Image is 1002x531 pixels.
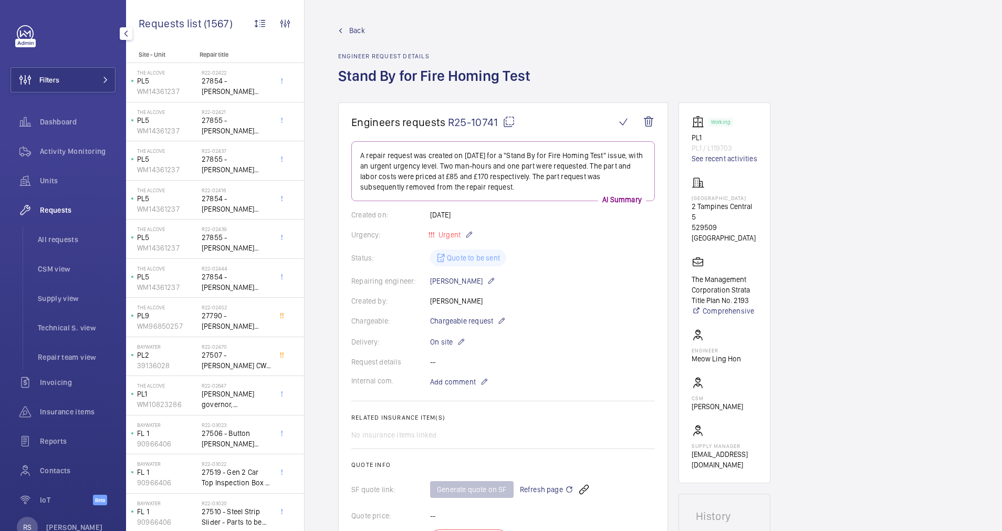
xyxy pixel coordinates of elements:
[137,115,197,126] p: PL5
[137,154,197,164] p: PL5
[692,353,741,364] p: Meow Ling Hon
[137,382,197,389] p: The Alcove
[137,232,197,243] p: PL5
[692,347,741,353] p: Engineer
[40,436,116,446] span: Reports
[202,500,271,506] h2: R22-03020
[692,306,757,316] a: Comprehensive
[137,439,197,449] p: 90966406
[39,75,59,85] span: Filters
[137,422,197,428] p: Baywater
[202,148,271,154] h2: R22-02437
[11,67,116,92] button: Filters
[137,76,197,86] p: PL5
[692,195,757,201] p: [GEOGRAPHIC_DATA]
[692,443,757,449] p: Supply manager
[430,316,493,326] span: Chargeable request
[137,226,197,232] p: The Alcove
[137,126,197,136] p: WM14361237
[40,146,116,157] span: Activity Monitoring
[137,304,197,310] p: The Alcove
[137,148,197,154] p: The Alcove
[137,343,197,350] p: Baywater
[40,495,93,505] span: IoT
[137,204,197,214] p: WM14361237
[448,116,515,129] span: R25-10741
[338,53,537,60] h2: Engineer request details
[38,322,116,333] span: Technical S. view
[696,511,753,522] h1: History
[137,399,197,410] p: WM10823286
[430,336,465,348] p: On site
[202,304,271,310] h2: R22-02452
[40,117,116,127] span: Dashboard
[202,193,271,214] span: 27854 - [PERSON_NAME] Elevator Governor Switch TAA177AH1 -
[40,377,116,388] span: Invoicing
[338,66,537,102] h1: Stand By for Fire Homing Test
[202,382,271,389] h2: R22-02647
[202,310,271,331] span: 27790 - [PERSON_NAME] governor TAB20602A208 - Replace governor
[202,115,271,136] span: 27855 - [PERSON_NAME] Elevator Governor Switch TAA177AH2 -
[137,86,197,97] p: WM14361237
[202,506,271,527] span: 27510 - Steel Strip Slider - Parts to be keep at jobsite
[202,272,271,293] span: 27854 - [PERSON_NAME] Elevator Governor Switch TAA177AH1 -
[202,422,271,428] h2: R22-03023
[349,25,365,36] span: Back
[692,274,757,306] p: The Management Corporation Strata Title Plan No. 2193
[137,467,197,477] p: FL 1
[38,293,116,304] span: Supply view
[137,506,197,517] p: FL 1
[360,150,646,192] p: A repair request was created on [DATE] for a "Stand By for Fire Homing Test" issue, with an urgen...
[351,116,446,129] span: Engineers requests
[137,517,197,527] p: 90966406
[202,461,271,467] h2: R22-03022
[692,395,743,401] p: CSM
[202,232,271,253] span: 27855 - [PERSON_NAME] Elevator Governor Switch TAA177AH2 -
[692,143,757,153] p: PL1 / L119703
[692,116,708,128] img: elevator.svg
[202,187,271,193] h2: R22-02416
[137,272,197,282] p: PL5
[436,231,461,239] span: Urgent
[692,222,757,243] p: 529509 [GEOGRAPHIC_DATA]
[137,109,197,115] p: The Alcove
[430,377,476,387] span: Add comment
[200,51,269,58] p: Repair title
[137,265,197,272] p: The Alcove
[202,265,271,272] h2: R22-02444
[40,465,116,476] span: Contacts
[520,483,573,496] span: Refresh page
[202,428,271,449] span: 27506 - Button [PERSON_NAME] FAA25090A121 - Parts to be keep at jobsite
[692,201,757,222] p: 2 Tampines Central 5
[202,467,271,488] span: 27519 - Gen 2 Car Top Inspection Box - Parts to be keep at jobsite
[351,461,655,468] h2: Quote info
[692,401,743,412] p: [PERSON_NAME]
[202,389,271,410] span: [PERSON_NAME] governor, TAB20602A208 -
[202,350,271,371] span: 27507 - [PERSON_NAME] CWT guide shoe (100m) - Replace counterweight guide shoe
[692,153,757,164] a: See recent activities
[202,69,271,76] h2: R22-02422
[711,120,730,124] p: Working
[137,243,197,253] p: WM14361237
[137,69,197,76] p: The Alcove
[137,282,197,293] p: WM14361237
[202,109,271,115] h2: R22-02421
[137,500,197,506] p: Baywater
[137,389,197,399] p: PL1
[40,175,116,186] span: Units
[137,193,197,204] p: PL5
[137,350,197,360] p: PL2
[202,226,271,232] h2: R22-02439
[351,414,655,421] h2: Related insurance item(s)
[38,234,116,245] span: All requests
[202,154,271,175] span: 27855 - [PERSON_NAME] Elevator Governor Switch TAA177AH2 -
[126,51,195,58] p: Site - Unit
[430,275,495,287] p: [PERSON_NAME]
[692,132,757,143] p: PL1
[137,360,197,371] p: 39136028
[692,449,757,470] p: [EMAIL_ADDRESS][DOMAIN_NAME]
[139,17,204,30] span: Requests list
[137,310,197,321] p: PL9
[598,194,646,205] p: AI Summary
[40,205,116,215] span: Requests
